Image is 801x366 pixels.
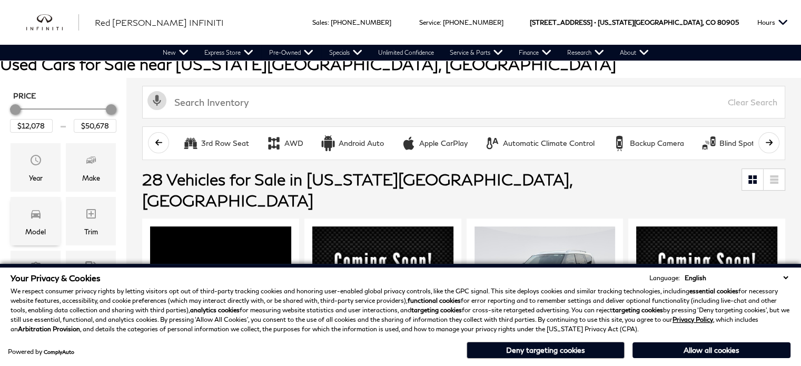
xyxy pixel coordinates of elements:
[85,259,97,280] span: Fueltype
[261,45,321,61] a: Pre-Owned
[10,104,21,115] div: Minimum Price
[10,119,53,133] input: Minimum
[503,139,595,148] div: Automatic Climate Control
[183,135,199,151] div: 3rd Row Seat
[331,18,391,26] a: [PHONE_NUMBER]
[284,139,303,148] div: AWD
[266,135,282,151] div: AWD
[511,45,559,61] a: Finance
[314,132,390,154] button: Android AutoAndroid Auto
[95,16,224,29] a: Red [PERSON_NAME] INFINITI
[467,342,625,359] button: Deny targeting cookies
[44,349,74,355] a: ComplyAuto
[689,287,738,295] strong: essential cookies
[10,101,116,133] div: Price
[147,91,166,110] svg: Click to toggle on voice search
[321,45,370,61] a: Specials
[612,45,657,61] a: About
[370,45,442,61] a: Unlimited Confidence
[66,197,116,245] div: TrimTrim
[312,226,453,335] img: 2019 INFINITI Q50 Red Sport 400
[84,226,98,238] div: Trim
[559,45,612,61] a: Research
[419,18,440,26] span: Service
[758,132,779,153] button: scroll right
[611,135,627,151] div: Backup Camera
[26,14,79,31] a: infiniti
[649,275,680,281] div: Language:
[632,342,790,358] button: Allow all cookies
[630,139,684,148] div: Backup Camera
[148,132,169,153] button: scroll left
[395,132,473,154] button: Apple CarPlayApple CarPlay
[320,135,336,151] div: Android Auto
[411,306,462,314] strong: targeting cookies
[673,315,713,323] a: Privacy Policy
[419,139,468,148] div: Apple CarPlay
[606,132,690,154] button: Backup CameraBackup Camera
[401,135,417,151] div: Apple CarPlay
[11,273,101,283] span: Your Privacy & Cookies
[66,143,116,192] div: MakeMake
[11,286,790,334] p: We respect consumer privacy rights by letting visitors opt out of third-party tracking cookies an...
[74,119,116,133] input: Maximum
[442,45,511,61] a: Service & Parts
[106,104,116,115] div: Maximum Price
[701,135,717,151] div: Blind Spot Monitor
[11,143,61,192] div: YearYear
[85,151,97,172] span: Make
[26,14,79,31] img: INFINITI
[443,18,503,26] a: [PHONE_NUMBER]
[479,132,600,154] button: Automatic Climate ControlAutomatic Climate Control
[82,172,100,184] div: Make
[155,45,196,61] a: New
[11,197,61,245] div: ModelModel
[719,139,784,148] div: Blind Spot Monitor
[11,251,61,299] div: FeaturesFeatures
[474,226,616,332] img: 2022 INFINITI QX80 LUXE
[339,139,384,148] div: Android Auto
[142,170,572,210] span: 28 Vehicles for Sale in [US_STATE][GEOGRAPHIC_DATA], [GEOGRAPHIC_DATA]
[190,306,240,314] strong: analytics cookies
[29,172,43,184] div: Year
[18,325,80,333] strong: Arbitration Provision
[155,45,657,61] nav: Main Navigation
[196,45,261,61] a: Express Store
[29,205,42,226] span: Model
[95,17,224,27] span: Red [PERSON_NAME] INFINITI
[408,296,461,304] strong: functional cookies
[29,151,42,172] span: Year
[695,132,790,154] button: Blind Spot MonitorBlind Spot Monitor
[440,18,441,26] span: :
[66,251,116,299] div: FueltypeFueltype
[312,18,328,26] span: Sales
[8,349,74,355] div: Powered by
[177,132,255,154] button: 3rd Row Seat3rd Row Seat
[260,132,309,154] button: AWDAWD
[530,18,739,26] a: [STREET_ADDRESS] • [US_STATE][GEOGRAPHIC_DATA], CO 80905
[682,273,790,283] select: Language Select
[29,259,42,280] span: Features
[142,86,785,118] input: Search Inventory
[85,205,97,226] span: Trim
[25,226,46,238] div: Model
[484,135,500,151] div: Automatic Climate Control
[328,18,329,26] span: :
[201,139,249,148] div: 3rd Row Seat
[13,91,113,101] h5: Price
[612,306,663,314] strong: targeting cookies
[636,226,777,335] img: 2022 INFINITI QX60 LUXE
